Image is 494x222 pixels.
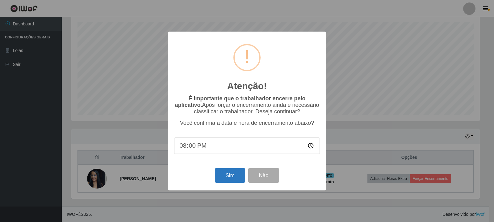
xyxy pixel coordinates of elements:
[175,95,305,108] b: É importante que o trabalhador encerre pelo aplicativo.
[174,120,320,126] p: Você confirma a data e hora de encerramento abaixo?
[227,81,267,92] h2: Atenção!
[248,168,279,183] button: Não
[215,168,245,183] button: Sim
[174,95,320,115] p: Após forçar o encerramento ainda é necessário classificar o trabalhador. Deseja continuar?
